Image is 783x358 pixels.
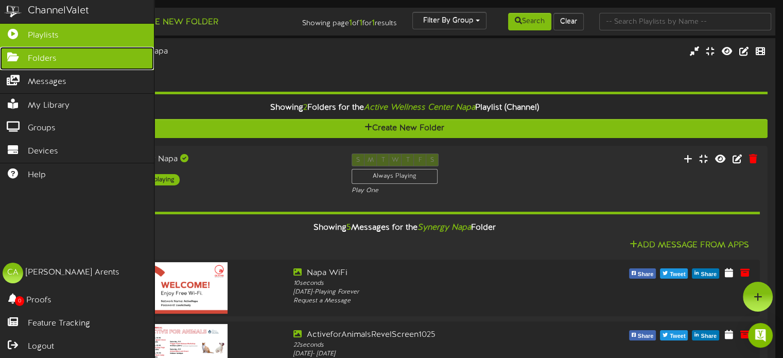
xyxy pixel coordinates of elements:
[280,12,405,29] div: Showing page of for results
[412,12,486,29] button: Filter By Group
[359,19,362,28] strong: 1
[119,16,221,29] button: Create New Folder
[28,4,89,19] div: ChannelValet
[692,330,719,340] button: Share
[26,295,51,306] span: Proofs
[699,331,719,342] span: Share
[28,146,58,158] span: Devices
[33,97,775,119] div: Showing Folders for the Playlist (Channel)
[293,297,574,305] div: Request a Message
[629,268,656,279] button: Share
[293,267,574,279] div: Napa WiFi
[660,330,688,340] button: Tweet
[293,329,574,341] div: ActiveforAnimalsRevelScreen1025
[629,330,656,340] button: Share
[26,267,119,279] div: [PERSON_NAME] Arents
[668,331,687,342] span: Tweet
[41,217,768,239] div: Showing Messages for the Folder
[352,186,518,195] div: Play One
[636,269,656,280] span: Share
[28,318,90,330] span: Feature Tracking
[293,288,574,297] div: [DATE] - Playing Forever
[110,165,336,174] div: Landscape ( 16:9 )
[508,13,551,30] button: Search
[15,296,24,306] span: 0
[364,103,475,112] i: Active Wellness Center Napa
[748,323,773,348] div: Open Intercom Messenger
[110,154,336,165] div: Synergy Napa
[553,13,584,30] button: Clear
[372,19,375,28] strong: 1
[41,58,335,66] div: Landscape ( 16:9 )
[28,169,46,181] span: Help
[636,331,656,342] span: Share
[346,223,351,232] span: 5
[28,341,54,353] span: Logout
[668,269,687,280] span: Tweet
[417,223,471,232] i: Synergy Napa
[28,123,56,134] span: Groups
[41,46,335,58] div: Active Wellness Center Napa
[28,30,59,42] span: Playlists
[28,53,57,65] span: Folders
[599,13,771,30] input: -- Search Playlists by Name --
[660,268,688,279] button: Tweet
[692,268,719,279] button: Share
[28,76,66,88] span: Messages
[41,119,768,138] button: Create New Folder
[303,103,307,112] span: 2
[293,279,574,288] div: 10 seconds
[136,262,228,314] img: ae3de9e4-84e6-433f-9703-7a4003be1f27napawifi-267499.jpg
[349,19,352,28] strong: 1
[352,169,438,184] div: Always Playing
[41,66,335,75] div: # 392
[293,341,574,350] div: 22 seconds
[3,263,23,283] div: CA
[699,269,719,280] span: Share
[28,100,69,112] span: My Library
[627,239,752,252] button: Add Message From Apps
